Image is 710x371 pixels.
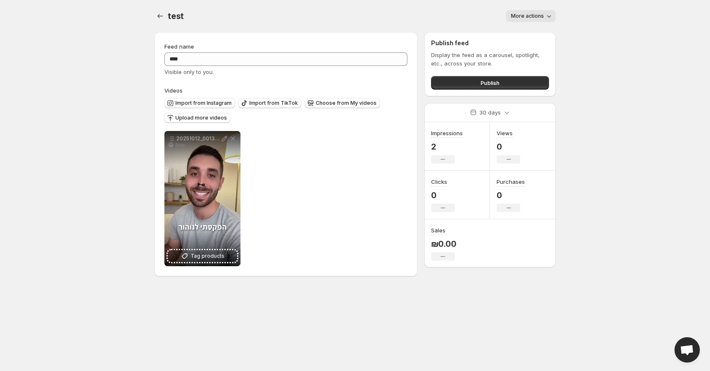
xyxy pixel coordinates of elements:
[249,100,298,106] span: Import from TikTok
[431,142,463,152] p: 2
[481,79,500,87] span: Publish
[191,252,224,260] span: Tag products
[175,115,227,121] span: Upload more videos
[164,43,194,50] span: Feed name
[497,177,525,186] h3: Purchases
[497,190,525,200] p: 0
[168,250,237,262] button: Tag products
[305,98,380,108] button: Choose from My videos
[431,177,447,186] h3: Clicks
[164,68,214,75] span: Visible only to you.
[431,51,549,68] p: Display the feed as a carousel, spotlight, etc., across your store.
[431,76,549,90] button: Publish
[479,108,501,117] p: 30 days
[316,100,377,106] span: Choose from My videos
[431,39,549,47] h2: Publish feed
[164,131,240,266] div: 20251012_0013_01k7ahtmcyfhebfc2ck5zsa4ccTag products
[175,100,232,106] span: Import from Instagram
[168,11,184,21] span: test
[497,142,520,152] p: 0
[497,129,513,137] h3: Views
[674,337,700,363] div: Open chat
[506,10,556,22] button: More actions
[238,98,301,108] button: Import from TikTok
[164,113,230,123] button: Upload more videos
[431,129,463,137] h3: Impressions
[431,226,445,235] h3: Sales
[511,13,544,19] span: More actions
[164,87,183,94] span: Videos
[431,190,455,200] p: 0
[176,135,220,142] p: 20251012_0013_01k7ahtmcyfhebfc2ck5zsa4cc
[431,239,456,249] p: ₪0.00
[154,10,166,22] button: Settings
[164,98,235,108] button: Import from Instagram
